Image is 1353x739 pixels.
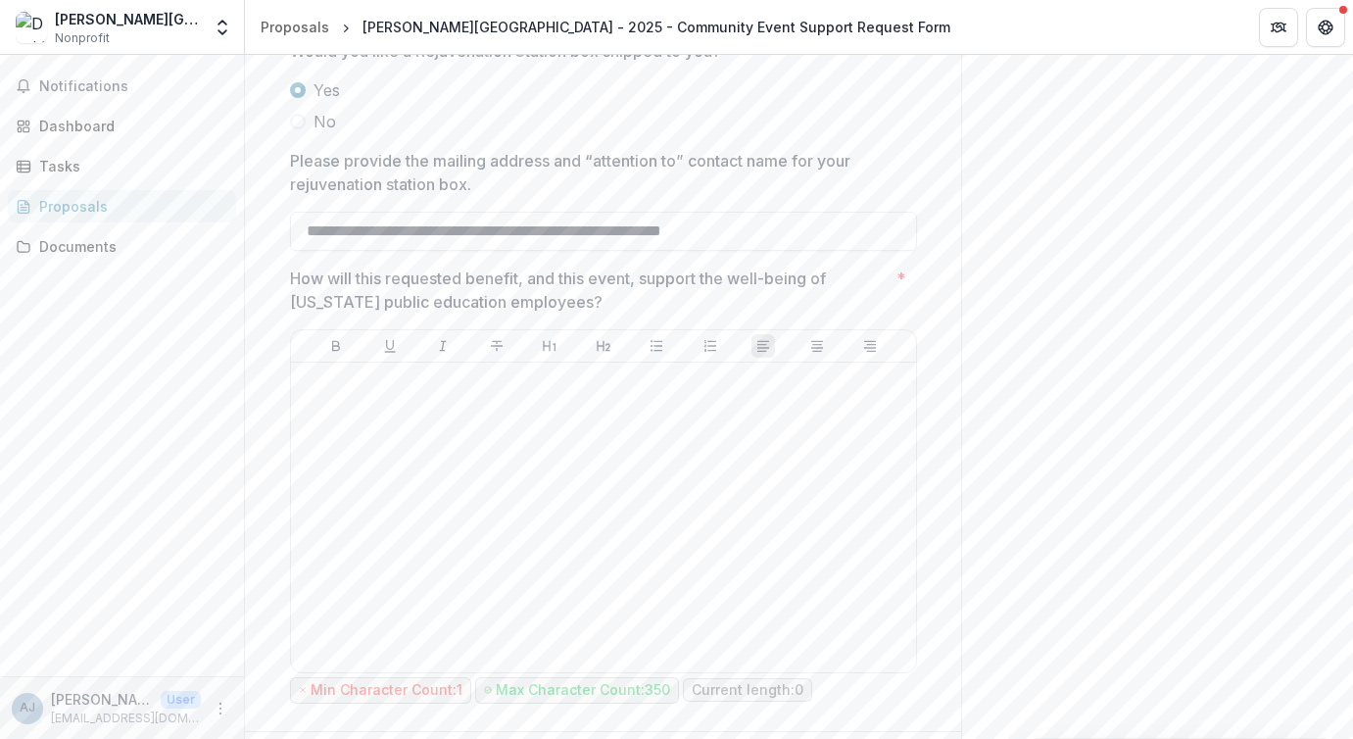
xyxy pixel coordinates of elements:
[253,13,337,41] a: Proposals
[858,334,882,358] button: Align Right
[362,17,950,37] div: [PERSON_NAME][GEOGRAPHIC_DATA] - 2025 - Community Event Support Request Form
[51,689,153,710] p: [PERSON_NAME]
[209,697,232,720] button: More
[209,8,236,47] button: Open entity switcher
[538,334,561,358] button: Heading 1
[39,156,220,176] div: Tasks
[311,682,462,699] p: Min Character Count: 1
[485,334,508,358] button: Strike
[290,149,905,196] p: Please provide the mailing address and “attention to” contact name for your rejuvenation station ...
[645,334,668,358] button: Bullet List
[496,682,670,699] p: Max Character Count: 350
[55,9,201,29] div: [PERSON_NAME][GEOGRAPHIC_DATA]
[592,334,615,358] button: Heading 2
[8,71,236,102] button: Notifications
[39,236,220,257] div: Documents
[805,334,829,358] button: Align Center
[378,334,402,358] button: Underline
[692,682,803,699] p: Current length: 0
[39,196,220,217] div: Proposals
[699,334,722,358] button: Ordered List
[161,691,201,709] p: User
[431,334,455,358] button: Italicize
[8,110,236,142] a: Dashboard
[1259,8,1298,47] button: Partners
[39,78,228,95] span: Notifications
[8,150,236,182] a: Tasks
[51,710,201,727] p: [EMAIL_ADDRESS][DOMAIN_NAME]
[314,110,336,133] span: No
[324,334,348,358] button: Bold
[16,12,47,43] img: David Douglas School District
[39,116,220,136] div: Dashboard
[261,17,329,37] div: Proposals
[290,267,889,314] p: How will this requested benefit, and this event, support the well-being of [US_STATE] public educ...
[55,29,110,47] span: Nonprofit
[253,13,958,41] nav: breadcrumb
[20,702,35,714] div: Aidé Juárez-Valerio
[8,230,236,263] a: Documents
[8,190,236,222] a: Proposals
[314,78,340,102] span: Yes
[1306,8,1345,47] button: Get Help
[751,334,775,358] button: Align Left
